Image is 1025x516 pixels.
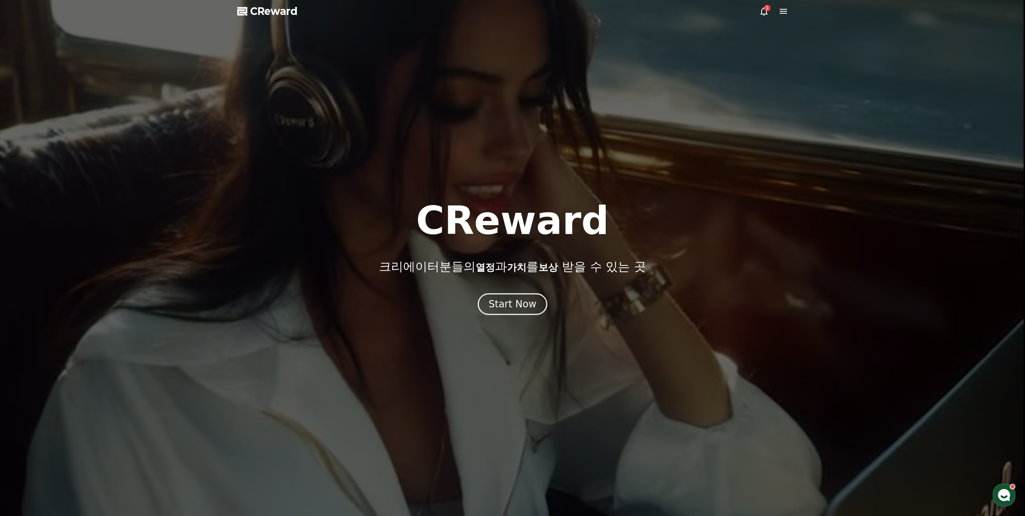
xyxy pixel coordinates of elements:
[507,262,526,273] span: 가치
[124,267,134,274] span: 설정
[53,255,104,276] a: 대화
[25,267,30,274] span: 홈
[538,262,558,273] span: 보상
[104,255,155,276] a: 설정
[250,5,298,18] span: CReward
[489,298,536,311] div: Start Now
[764,5,770,11] div: 1
[237,5,298,18] a: CReward
[74,268,83,274] span: 대화
[476,262,495,273] span: 열정
[2,255,53,276] a: 홈
[379,259,646,274] p: 크리에이터분들의 과 를 받을 수 있는 곳
[478,301,547,309] a: Start Now
[478,293,547,315] button: Start Now
[416,201,609,240] h1: CReward
[759,6,769,16] a: 1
